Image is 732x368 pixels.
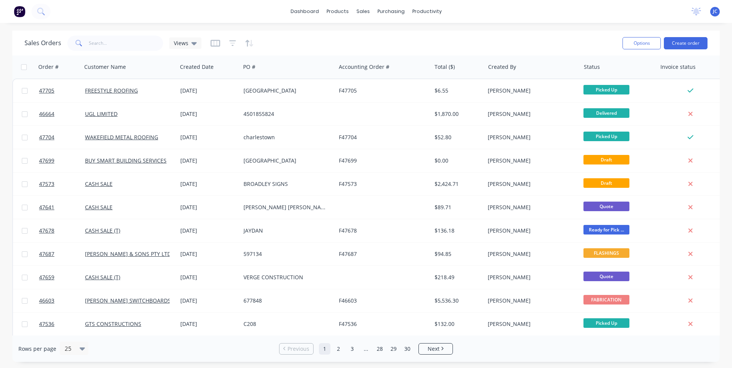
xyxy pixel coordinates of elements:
a: 47687 [39,243,85,265]
span: Delivered [583,108,629,118]
div: [PERSON_NAME] [488,250,573,258]
div: [DATE] [180,227,237,234]
div: Order # [38,63,59,71]
span: Ready for Pick ... [583,225,629,234]
span: 47678 [39,227,54,234]
a: [PERSON_NAME] & SONS PTY LTD [85,250,171,257]
div: charlestown [243,134,328,141]
div: [DATE] [180,87,237,94]
a: 47705 [39,79,85,102]
div: F47699 [339,157,424,164]
span: FABRICATION [583,295,629,304]
div: [DATE] [180,297,237,304]
div: [DATE] [180,274,237,281]
div: $94.85 [435,250,479,258]
span: Picked Up [583,85,629,94]
div: [GEOGRAPHIC_DATA] [243,87,328,94]
span: 47659 [39,274,54,281]
div: [PERSON_NAME] [488,157,573,164]
span: JC [713,8,717,15]
div: [PERSON_NAME] [488,274,573,281]
div: F47687 [339,250,424,258]
div: $132.00 [435,320,479,328]
div: $5,536.30 [435,297,479,304]
a: [PERSON_NAME] SWITCHBOARDS Pty Ltd [85,297,190,304]
div: Customer Name [84,63,126,71]
div: [PERSON_NAME] [488,180,573,188]
a: Page 28 [374,343,386,355]
span: 46664 [39,110,54,118]
a: BUY SMART BUILDING SERVICES [85,157,167,164]
div: $2,424.71 [435,180,479,188]
div: BROADLEY SIGNS [243,180,328,188]
a: CASH SALE [85,180,113,187]
div: F47704 [339,134,424,141]
input: Search... [89,36,163,51]
div: [PERSON_NAME] [488,110,573,118]
a: UGL LIMITED [85,110,118,117]
span: 47687 [39,250,54,258]
div: 597134 [243,250,328,258]
div: $6.55 [435,87,479,94]
div: [PERSON_NAME] [488,320,573,328]
a: WAKEFIELD METAL ROOFING [85,134,158,141]
a: 47699 [39,149,85,172]
a: Jump forward [360,343,372,355]
span: 47573 [39,180,54,188]
span: 46603 [39,297,54,304]
span: Draft [583,178,629,188]
div: $52.80 [435,134,479,141]
span: 47704 [39,134,54,141]
a: 47573 [39,173,85,195]
div: [DATE] [180,110,237,118]
div: Invoice status [660,63,696,71]
div: [DATE] [180,134,237,141]
span: Previous [288,345,309,353]
span: Quote [583,272,629,281]
div: productivity [408,6,446,17]
a: 46603 [39,289,85,312]
div: purchasing [374,6,408,17]
span: FLASHINGS [583,248,629,258]
a: Page 2 [333,343,344,355]
h1: Sales Orders [25,39,61,47]
span: Next [428,345,440,353]
a: Page 29 [388,343,399,355]
a: CASH SALE (T) [85,274,120,281]
a: Page 30 [402,343,413,355]
div: products [323,6,353,17]
div: Status [584,63,600,71]
div: F47678 [339,227,424,234]
div: [DATE] [180,180,237,188]
button: Options [623,37,661,49]
div: PO # [243,63,255,71]
div: $89.71 [435,204,479,211]
div: $1,870.00 [435,110,479,118]
div: [PERSON_NAME] [488,297,573,304]
a: Next page [419,345,453,353]
div: F47705 [339,87,424,94]
a: 47536 [39,313,85,335]
div: $136.18 [435,227,479,234]
div: VERGE CONSTRUCTION [243,274,328,281]
span: Views [174,39,188,47]
span: Quote [583,202,629,211]
div: [DATE] [180,320,237,328]
div: $218.49 [435,274,479,281]
span: 47641 [39,204,54,211]
div: sales [353,6,374,17]
span: 47705 [39,87,54,94]
a: Page 3 [346,343,358,355]
div: [DATE] [180,204,237,211]
span: Picked Up [583,132,629,141]
div: [PERSON_NAME] [PERSON_NAME] [243,204,328,211]
a: Previous page [279,345,313,353]
span: 47699 [39,157,54,164]
ul: Pagination [276,343,456,355]
div: [PERSON_NAME] [488,227,573,234]
a: GTS CONSTRUCTIONS [85,320,141,327]
a: 47659 [39,266,85,289]
div: [DATE] [180,250,237,258]
span: Draft [583,155,629,164]
a: CASH SALE (T) [85,227,120,234]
